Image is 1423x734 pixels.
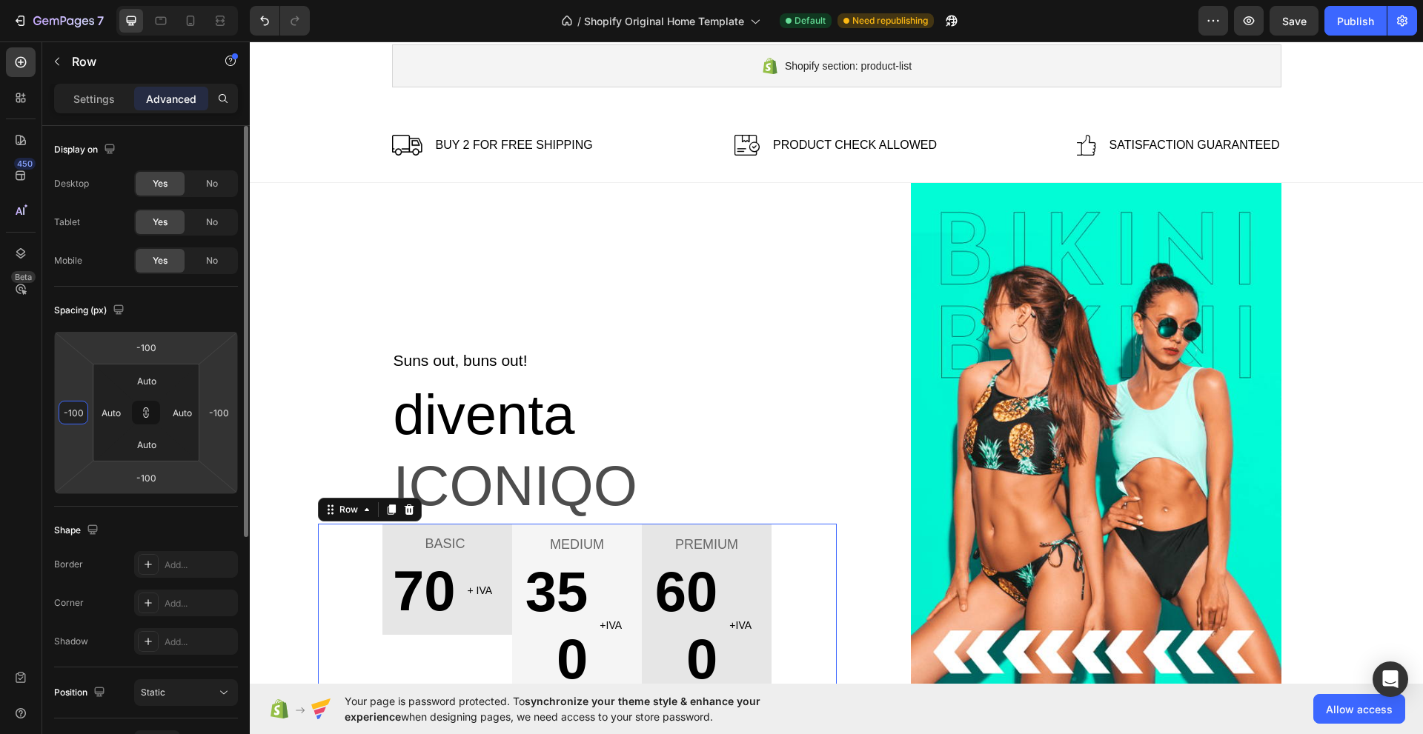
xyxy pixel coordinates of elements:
[403,516,468,651] p: 600
[54,635,88,648] div: Shadow
[403,493,511,513] p: PREMIUM
[480,576,511,592] p: +IVA
[273,493,381,513] p: MEDIUM
[272,515,339,653] div: Rich Text Editor. Editing area: main
[153,216,167,229] span: Yes
[54,140,119,160] div: Display on
[143,493,248,513] p: BASIC
[87,461,111,475] div: Row
[478,575,512,593] div: Rich Text Editor. Editing area: main
[54,301,127,321] div: Spacing (px)
[144,339,660,407] p: diventa
[1326,701,1393,717] span: Allow access
[165,597,234,610] div: Add...
[250,6,310,36] div: Undo/Redo
[1282,15,1307,27] span: Save
[143,516,206,583] p: 70
[1373,661,1408,697] div: Open Intercom Messenger
[54,216,80,229] div: Tablet
[250,41,1423,684] iframe: Design area
[273,516,338,651] p: 350
[206,177,218,190] span: No
[73,91,115,107] p: Settings
[142,514,208,584] div: Rich Text Editor. Editing area: main
[577,13,581,29] span: /
[171,401,193,424] input: Auto
[485,93,510,114] img: Alt Image
[62,401,84,424] input: -100
[795,14,826,27] span: Default
[1324,6,1387,36] button: Publish
[345,695,760,723] span: synchronize your theme style & enhance your experience
[350,576,381,592] p: +IVA
[131,467,161,489] input: -100
[523,95,687,113] p: Product Check Allowed
[165,635,234,649] div: Add...
[141,687,165,698] span: Static
[345,693,818,724] span: Your page is password protected. To when designing pages, we need access to your store password.
[153,254,167,267] span: Yes
[206,216,218,229] span: No
[218,541,248,557] p: + IVA
[54,558,83,571] div: Border
[852,14,928,27] span: Need republishing
[1337,13,1374,29] div: Publish
[54,596,84,610] div: Corner
[165,558,234,572] div: Add...
[1313,694,1405,724] button: Allow access
[54,177,89,190] div: Desktop
[216,540,249,558] div: Rich Text Editor. Editing area: main
[11,271,36,283] div: Beta
[72,53,198,70] p: Row
[208,401,230,424] input: -100
[206,254,218,267] span: No
[153,177,167,190] span: Yes
[97,12,104,30] p: 7
[100,401,122,424] input: Auto
[54,683,108,703] div: Position
[132,370,162,392] input: Auto
[144,307,660,331] p: Suns out, buns out!
[348,575,382,593] div: Rich Text Editor. Editing area: main
[402,515,469,653] div: Rich Text Editor. Editing area: main
[54,521,102,541] div: Shape
[131,336,161,358] input: -100
[1270,6,1318,36] button: Save
[6,6,110,36] button: 7
[402,492,512,515] div: Rich Text Editor. Editing area: main
[146,91,196,107] p: Advanced
[14,158,36,170] div: 450
[54,254,82,267] div: Mobile
[661,141,1032,647] img: Alt Image
[144,410,660,478] p: ICONIQO
[132,433,162,456] input: Auto
[584,13,744,29] span: Shopify Original Home Template
[827,93,846,113] img: Alt Image
[272,492,382,515] div: Rich Text Editor. Editing area: main
[134,679,238,706] button: Static
[860,95,1030,113] p: Satisfaction Guaranteed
